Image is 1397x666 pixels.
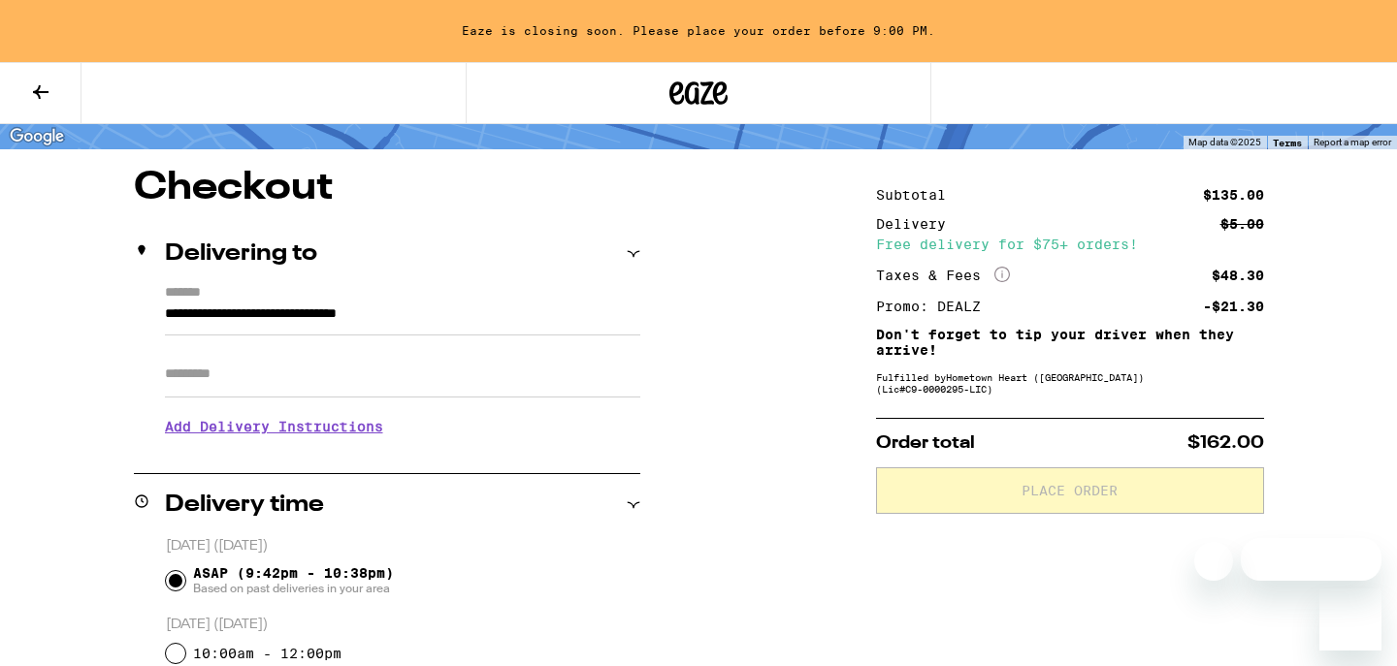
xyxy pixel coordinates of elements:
[1203,300,1264,313] div: -$21.30
[165,404,640,449] h3: Add Delivery Instructions
[1319,588,1381,650] iframe: Button to launch messaging window
[876,188,959,202] div: Subtotal
[5,124,69,149] a: Open this area in Google Maps (opens a new window)
[876,327,1264,358] p: Don't forget to tip your driver when they arrive!
[1203,188,1264,202] div: $135.00
[193,646,341,661] label: 10:00am - 12:00pm
[1241,538,1381,581] iframe: Message from company
[876,467,1264,514] button: Place Order
[193,581,394,596] span: Based on past deliveries in your area
[1194,542,1233,581] iframe: Close message
[1212,269,1264,282] div: $48.30
[166,537,640,555] p: [DATE] ([DATE])
[876,217,959,231] div: Delivery
[1022,484,1118,497] span: Place Order
[1273,137,1302,148] a: Terms
[134,169,640,207] h1: Checkout
[1220,217,1264,231] div: $5.00
[876,371,1264,395] div: Fulfilled by Hometown Heart ([GEOGRAPHIC_DATA]) (Lic# C9-0000295-LIC )
[165,493,324,517] h2: Delivery time
[165,242,317,266] h2: Delivering to
[193,565,394,596] span: ASAP (9:42pm - 10:38pm)
[876,238,1264,251] div: Free delivery for $75+ orders!
[1188,137,1261,147] span: Map data ©2025
[165,449,640,464] p: We'll contact you at [PHONE_NUMBER] when we arrive
[876,300,994,313] div: Promo: DEALZ
[166,616,640,634] p: [DATE] ([DATE])
[5,124,69,149] img: Google
[876,434,975,452] span: Order total
[1314,137,1391,147] a: Report a map error
[1187,434,1264,452] span: $162.00
[876,267,1010,284] div: Taxes & Fees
